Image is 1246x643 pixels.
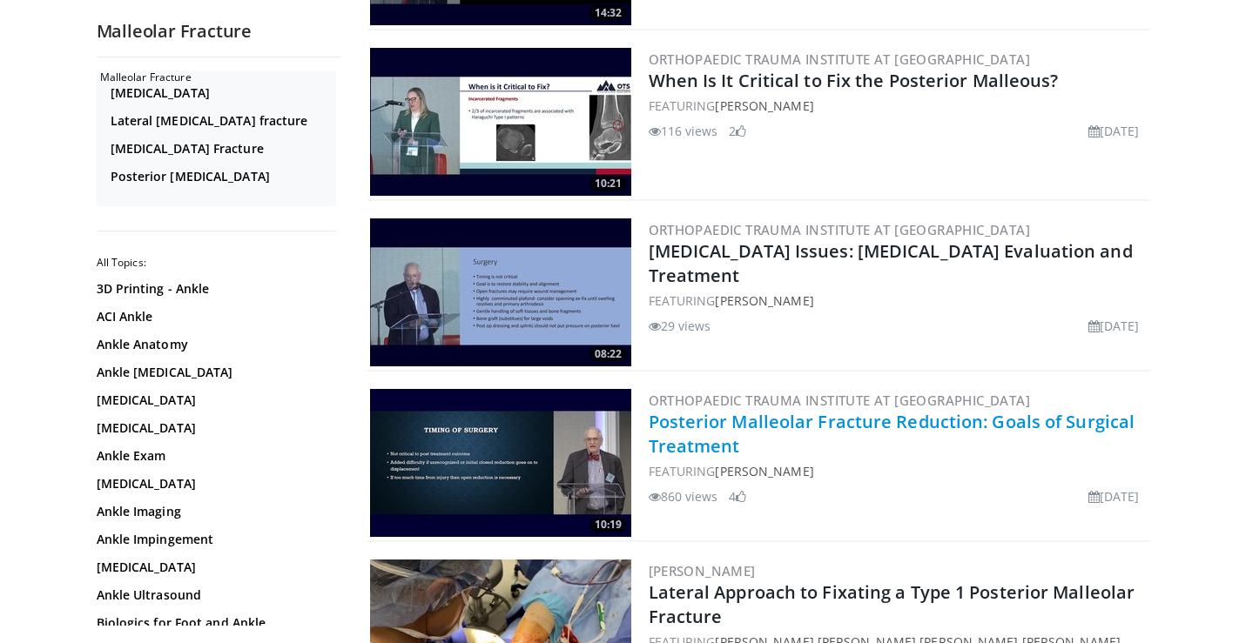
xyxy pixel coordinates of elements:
a: Posterior [MEDICAL_DATA] [111,168,332,185]
li: 29 views [649,317,711,335]
li: 860 views [649,487,718,506]
a: Ankle Ultrasound [97,586,332,604]
a: [PERSON_NAME] [715,97,813,114]
a: Ankle Impingement [97,531,332,548]
span: 08:22 [589,346,627,362]
a: Ankle Exam [97,447,332,465]
a: [PERSON_NAME] [649,562,756,579]
div: FEATURING [649,97,1147,115]
li: 2 [729,122,746,140]
a: Lateral [MEDICAL_DATA] fracture [111,112,332,130]
a: 10:19 [370,389,631,537]
a: [MEDICAL_DATA] [97,475,332,492]
span: 10:19 [589,517,627,532]
a: [MEDICAL_DATA] [97,559,332,576]
a: [MEDICAL_DATA] [111,84,332,102]
li: [DATE] [1088,487,1140,506]
h2: All Topics: [97,256,336,270]
a: [MEDICAL_DATA] [97,419,332,437]
li: 116 views [649,122,718,140]
a: ACI Ankle [97,308,332,325]
a: Orthopaedic Trauma Institute at [GEOGRAPHIC_DATA] [649,50,1031,68]
a: Ankle [MEDICAL_DATA] [97,364,332,381]
a: [PERSON_NAME] [715,292,813,309]
li: 4 [729,487,746,506]
a: 08:22 [370,218,631,366]
img: cf72a586-16a6-4fdb-847e-dce2527ec815.300x170_q85_crop-smart_upscale.jpg [370,389,631,537]
a: [MEDICAL_DATA] Issues: [MEDICAL_DATA] Evaluation and Treatment [649,239,1133,287]
h2: Malleolar Fracture [100,70,336,84]
a: Orthopaedic Trauma Institute at [GEOGRAPHIC_DATA] [649,392,1031,409]
a: Posterior Malleolar Fracture Reduction: Goals of Surgical Treatment [649,410,1135,458]
a: 10:21 [370,48,631,196]
img: e828acf7-0afa-41c6-b4fb-3cdf06cfb620.300x170_q85_crop-smart_upscale.jpg [370,218,631,366]
img: 7183834f-af97-44c7-9498-336b95e3b6e8.300x170_q85_crop-smart_upscale.jpg [370,48,631,196]
span: 14:32 [589,5,627,21]
li: [DATE] [1088,122,1140,140]
a: [MEDICAL_DATA] [97,392,332,409]
a: Lateral Approach to Fixating a Type 1 Posterior Malleolar Fracture [649,580,1135,628]
a: 3D Printing - Ankle [97,280,332,298]
a: Ankle Anatomy [97,336,332,353]
a: When Is It Critical to Fix the Posterior Malleous? [649,69,1059,92]
a: Ankle Imaging [97,503,332,520]
div: FEATURING [649,462,1147,480]
a: Biologics for Foot and Ankle [97,614,332,632]
h2: Malleolar Fracture [97,20,340,43]
span: 10:21 [589,176,627,191]
a: [MEDICAL_DATA] Fracture [111,140,332,157]
li: [DATE] [1088,317,1140,335]
a: Orthopaedic Trauma Institute at [GEOGRAPHIC_DATA] [649,221,1031,238]
a: [PERSON_NAME] [715,463,813,479]
div: FEATURING [649,291,1147,310]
